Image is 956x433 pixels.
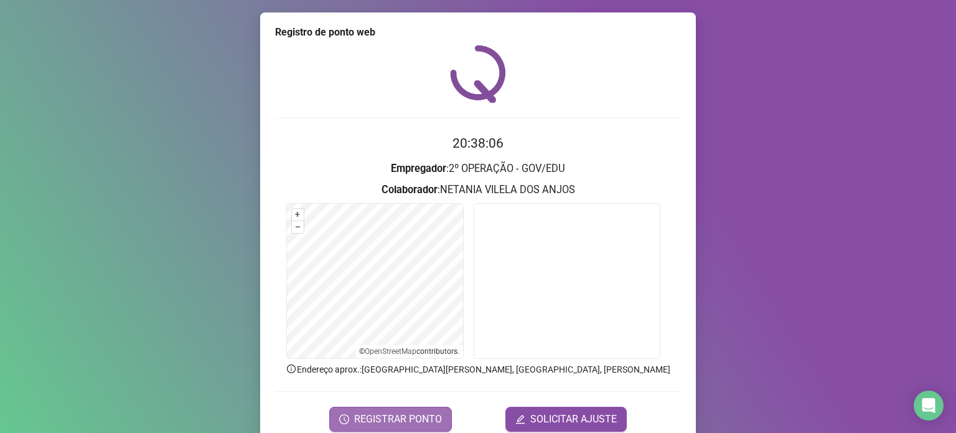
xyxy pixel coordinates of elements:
[452,136,504,151] time: 20:38:06
[505,407,627,432] button: editSOLICITAR AJUSTE
[329,407,452,432] button: REGISTRAR PONTO
[275,182,681,198] h3: : NETANIA VILELA DOS ANJOS
[450,45,506,103] img: QRPoint
[382,184,438,196] strong: Colaborador
[292,221,304,233] button: –
[359,347,459,356] li: © contributors.
[391,163,446,174] strong: Empregador
[530,412,617,427] span: SOLICITAR AJUSTE
[365,347,416,356] a: OpenStreetMap
[275,363,681,376] p: Endereço aprox. : [GEOGRAPHIC_DATA][PERSON_NAME], [GEOGRAPHIC_DATA], [PERSON_NAME]
[515,414,525,424] span: edit
[354,412,442,427] span: REGISTRAR PONTO
[286,363,297,374] span: info-circle
[275,25,681,40] div: Registro de ponto web
[914,391,944,421] div: Open Intercom Messenger
[339,414,349,424] span: clock-circle
[292,209,304,221] button: +
[275,161,681,177] h3: : 2º OPERAÇÃO - GOV/EDU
